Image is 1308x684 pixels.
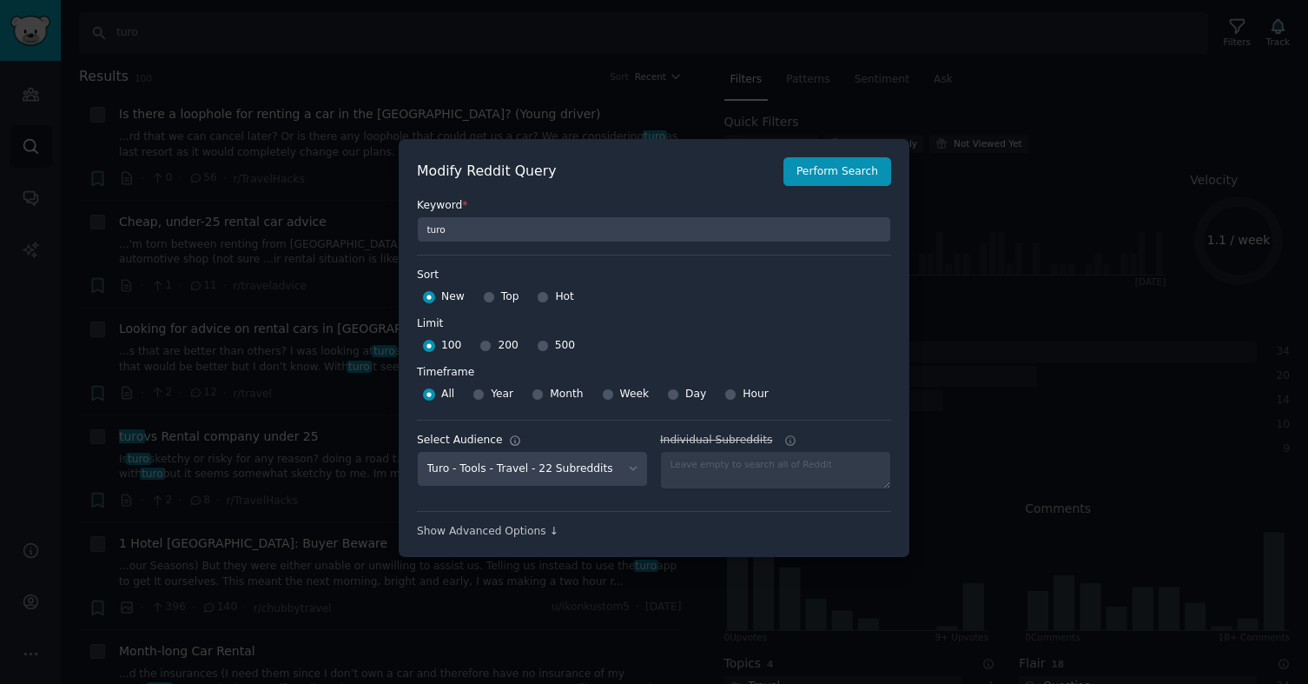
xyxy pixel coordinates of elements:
span: Hour [743,387,769,402]
span: New [441,289,465,305]
span: Day [685,387,706,402]
span: Month [550,387,583,402]
label: Sort [417,268,891,283]
button: Perform Search [783,157,891,187]
span: Top [501,289,519,305]
span: 100 [441,338,461,354]
span: All [441,387,454,402]
span: Week [620,387,650,402]
label: Keyword [417,198,891,214]
h2: Modify Reddit Query [417,161,774,183]
span: Hot [555,289,574,305]
span: 500 [555,338,575,354]
div: Show Advanced Options ↓ [417,524,891,540]
div: Limit [417,316,443,332]
div: Select Audience [417,433,503,448]
label: Individual Subreddits [660,433,891,448]
label: Timeframe [417,359,891,381]
input: Keyword to search on Reddit [417,216,891,242]
span: 200 [498,338,518,354]
span: Year [491,387,513,402]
